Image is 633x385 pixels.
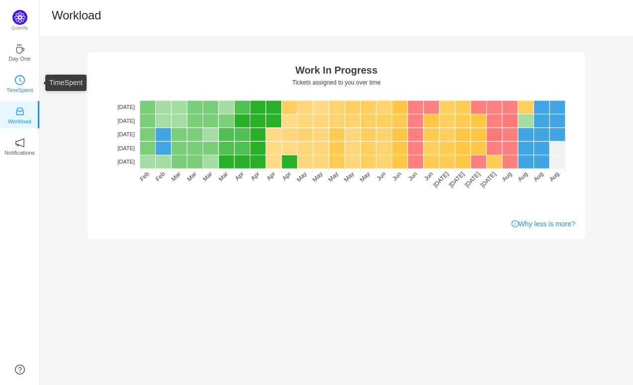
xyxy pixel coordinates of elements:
p: Day One [8,54,30,63]
tspan: May [342,171,355,184]
i: icon: inbox [15,106,25,116]
text: Tickets assigned to you over time [292,79,381,86]
tspan: Mar [170,171,183,183]
h1: Workload [52,8,101,23]
a: icon: notificationNotifications [15,141,25,151]
tspan: May [358,171,371,184]
tspan: May [327,171,340,184]
tspan: May [295,171,308,184]
tspan: Apr [281,171,293,182]
tspan: [DATE] [463,171,482,189]
tspan: Mar [202,171,214,183]
tspan: Jun [407,171,419,183]
tspan: [DATE] [447,171,466,189]
tspan: [DATE] [117,159,135,165]
tspan: Mar [186,171,198,183]
tspan: May [311,171,324,184]
i: icon: notification [15,138,25,148]
p: Workload [8,117,31,126]
tspan: Apr [234,171,245,182]
tspan: [DATE] [117,118,135,124]
tspan: [DATE] [432,171,450,189]
i: icon: info-circle [512,220,519,227]
tspan: Jun [391,171,403,183]
p: Quantify [11,25,28,32]
a: icon: question-circle [15,365,25,375]
i: icon: coffee [15,44,25,54]
tspan: [DATE] [479,171,498,189]
img: Quantify [12,10,27,25]
p: TimeSpent [6,86,33,95]
tspan: Aug [517,171,529,183]
a: icon: clock-circleTimeSpent [15,78,25,88]
tspan: Feb [154,170,167,183]
tspan: Jun [422,171,434,183]
text: Work In Progress [295,65,377,76]
tspan: Feb [138,170,151,183]
tspan: Aug [548,171,560,183]
tspan: [DATE] [117,145,135,151]
i: icon: clock-circle [15,75,25,85]
p: Notifications [4,148,35,157]
tspan: Aug [532,171,544,183]
tspan: Mar [217,171,230,183]
tspan: [DATE] [117,104,135,110]
tspan: Apr [249,171,261,182]
tspan: Jun [375,171,387,183]
a: icon: inboxWorkload [15,109,25,119]
tspan: [DATE] [117,131,135,137]
tspan: Aug [501,171,513,183]
tspan: Apr [265,171,277,182]
a: Why less is more? [512,219,575,229]
a: icon: coffeeDay One [15,47,25,57]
